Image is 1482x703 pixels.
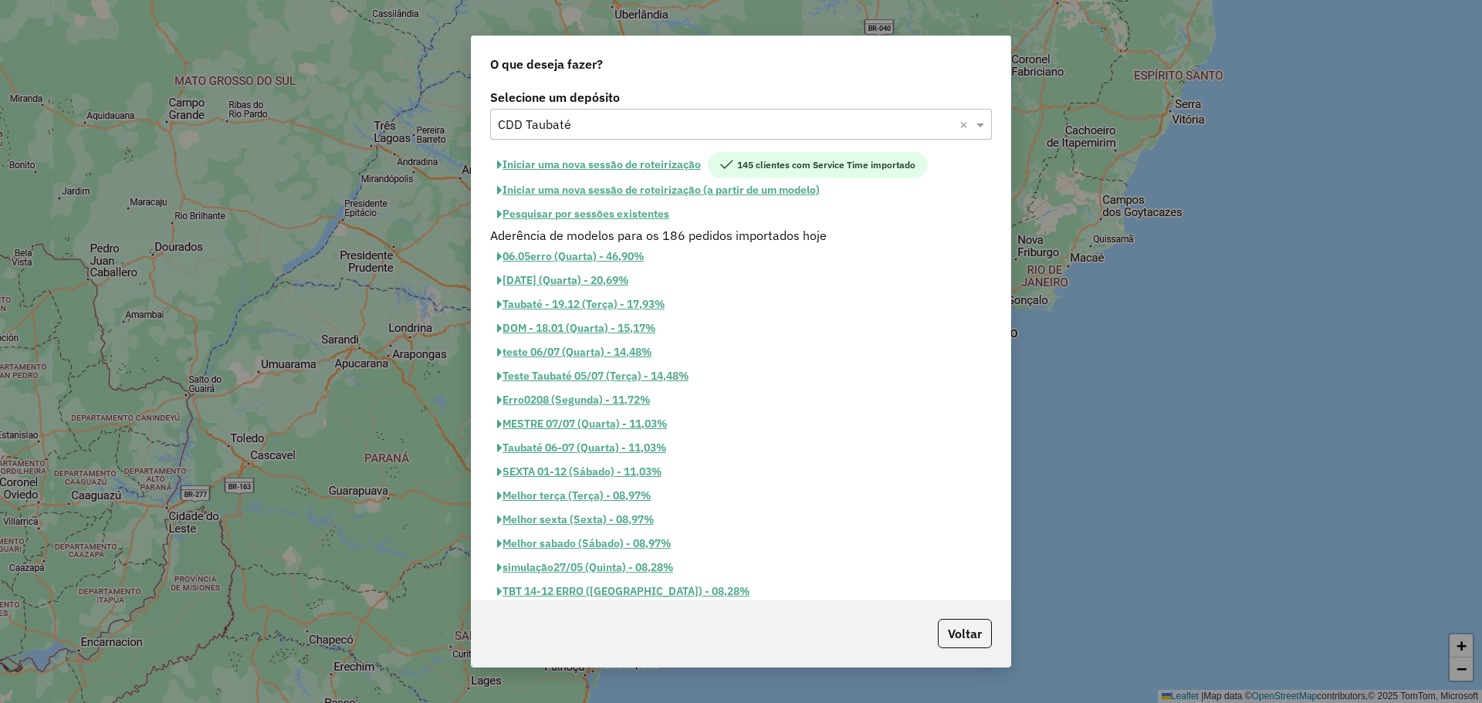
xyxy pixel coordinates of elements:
[490,202,676,226] button: Pesquisar por sessões existentes
[490,412,674,436] button: MESTRE 07/07 (Quarta) - 11,03%
[490,269,635,292] button: [DATE] (Quarta) - 20,69%
[490,55,603,73] span: O que deseja fazer?
[490,556,680,580] button: simulação27/05 (Quinta) - 08,28%
[490,340,658,364] button: teste 06/07 (Quarta) - 14,48%
[490,245,651,269] button: 06.05erro (Quarta) - 46,90%
[490,388,657,412] button: Erro0208 (Segunda) - 11,72%
[490,460,668,484] button: SEXTA 01-12 (Sábado) - 11,03%
[490,292,672,316] button: Taubaté - 19.12 (Terça) - 17,93%
[481,226,1001,245] div: Aderência de modelos para os 186 pedidos importados hoje
[938,619,992,648] button: Voltar
[490,436,673,460] button: Taubaté 06-07 (Quarta) - 11,03%
[490,364,695,388] button: Teste Taubaté 05/07 (Terça) - 14,48%
[708,152,928,178] span: 145 clientes com Service Time importado
[490,88,992,106] label: Selecione um depósito
[490,580,756,603] button: TBT 14-12 ERRO ([GEOGRAPHIC_DATA]) - 08,28%
[490,316,662,340] button: DOM - 18.01 (Quarta) - 15,17%
[490,178,827,202] button: Iniciar uma nova sessão de roteirização (a partir de um modelo)
[959,115,973,134] span: Clear all
[490,152,708,178] button: Iniciar uma nova sessão de roteirização
[490,484,658,508] button: Melhor terça (Terça) - 08,97%
[490,508,661,532] button: Melhor sexta (Sexta) - 08,97%
[490,532,678,556] button: Melhor sabado (Sábado) - 08,97%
